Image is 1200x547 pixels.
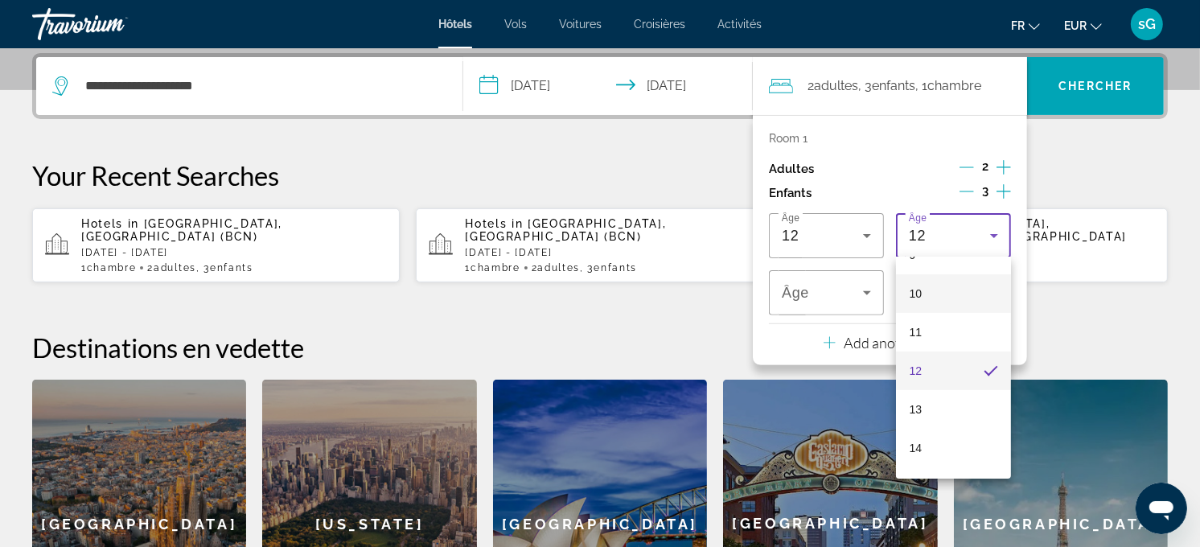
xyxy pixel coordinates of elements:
[909,400,922,419] span: 13
[896,429,1011,467] mat-option: 14 years old
[909,477,922,496] span: 15
[896,313,1011,352] mat-option: 11 years old
[896,467,1011,506] mat-option: 15 years old
[909,323,922,342] span: 11
[896,352,1011,390] mat-option: 12 years old
[896,390,1011,429] mat-option: 13 years old
[909,361,922,380] span: 12
[909,284,922,303] span: 10
[896,274,1011,313] mat-option: 10 years old
[909,438,922,458] span: 14
[1136,483,1187,534] iframe: Bouton de lancement de la fenêtre de messagerie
